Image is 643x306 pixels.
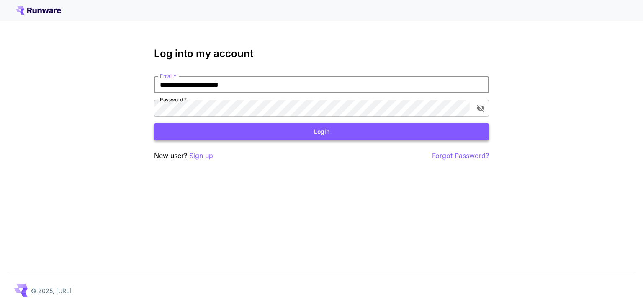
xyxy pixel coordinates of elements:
[189,150,213,161] button: Sign up
[160,73,176,80] label: Email
[154,123,489,140] button: Login
[31,286,72,295] p: © 2025, [URL]
[432,150,489,161] button: Forgot Password?
[160,96,187,103] label: Password
[473,101,488,116] button: toggle password visibility
[154,150,213,161] p: New user?
[154,48,489,60] h3: Log into my account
